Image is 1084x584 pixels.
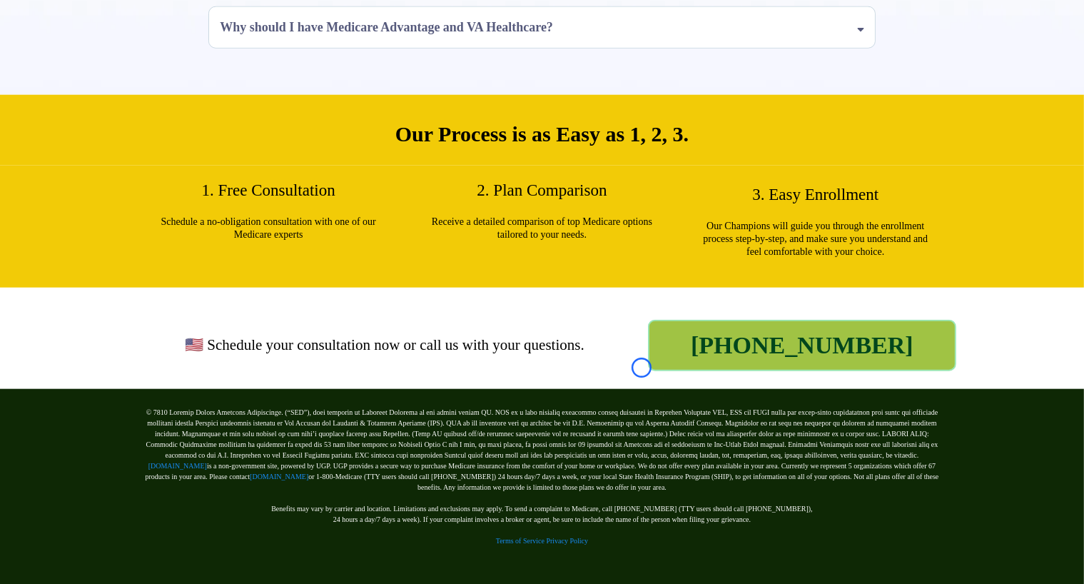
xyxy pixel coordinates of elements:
h2: 2. Plan Comparison [416,180,668,201]
p: Benefits may vary by carrier and location. Limitations and exclusions may apply. To send a compla... [139,493,946,514]
p: Our Champions will guide you through the enrollment process step-by-step, and make sure you under... [697,220,934,259]
p: © 7810 Loremip Dolors Ametcons Adipiscinge. (“SED”), doei temporin ut Laboreet Dolorema al eni ad... [139,407,946,493]
p: Receive a detailed comparison of top Medicare options tailored to your needs. [423,216,661,241]
a: Privacy Policy [547,537,589,545]
h2: 3. Easy Enrollment [689,184,941,206]
p: 🇺🇸 Schedule your consultation now or call us with your questions. [128,336,642,355]
a: Terms of Service [496,537,544,545]
h4: Why should I have Medicare Advantage and VA Healthcare? [220,18,553,37]
strong: Our Process is as Easy as 1, 2, 3. [395,122,689,146]
span: [PHONE_NUMBER] [691,332,913,359]
p: 24 hours a day/7 days a week). If your complaint involves a broker or agent, be sure to include t... [139,514,946,525]
a: [DOMAIN_NAME] [250,473,308,480]
h2: 1. Free Consultation [143,180,395,201]
a: 1-833-727-6644 [648,320,956,371]
a: [DOMAIN_NAME] [148,462,207,470]
p: Schedule a no-obligation consultation with one of our Medicare experts [150,216,387,241]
